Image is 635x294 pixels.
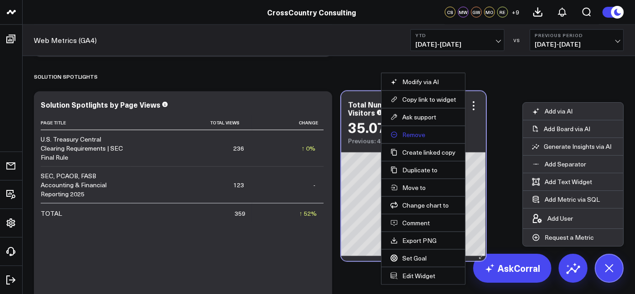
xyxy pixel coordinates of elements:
[535,33,619,38] b: Previous Period
[415,33,499,38] b: YTD
[390,95,456,104] button: Copy link to widget
[530,29,624,51] button: Previous Period[DATE]-[DATE]
[390,131,456,139] button: Remove
[348,138,479,145] div: Previous: 45.8K
[41,100,160,109] div: Solution Spotlights by Page Views
[390,219,456,227] button: Comment
[131,115,252,130] th: Total Views
[497,7,508,18] div: RE
[544,125,590,133] p: Add Board via AI
[268,7,357,17] a: CrossCountry Consulting
[34,66,98,87] div: Solution Spotlights
[410,29,504,51] button: YTD[DATE]-[DATE]
[390,237,456,245] a: Export PNG
[390,113,456,121] button: Ask support
[252,115,324,130] th: Change
[547,214,573,223] p: Add User
[523,138,623,155] button: Generate Insights via AI
[523,156,595,173] button: Add Separator
[415,41,499,48] span: [DATE] - [DATE]
[458,7,469,18] div: MW
[523,191,609,208] button: Add Metric via SQL
[545,107,573,115] p: Add via AI
[390,184,456,192] button: Move to
[445,7,456,18] div: CS
[390,201,456,209] button: Change chart to
[390,272,456,280] button: Edit Widget
[41,171,123,199] div: SEC, PCAOB, FASB Accounting & Financial Reporting 2025
[523,209,582,228] button: Add User
[41,209,62,218] div: TOTAL
[299,209,317,218] div: ↑ 52%
[235,209,245,218] div: 359
[390,148,456,156] button: Create linked copy
[535,41,619,48] span: [DATE] - [DATE]
[301,144,315,153] div: ↑ 0%
[41,135,123,162] div: U.S. Treasury Central Clearing Requirements | SEC Final Rule
[390,166,456,174] button: Duplicate to
[545,233,594,242] p: Request a Metric
[523,103,582,120] button: Add via AI
[523,120,623,138] button: Add Board via AI
[512,9,520,15] span: + 9
[523,173,601,190] button: Add Text Widget
[544,142,611,151] p: Generate Insights via AI
[510,7,521,18] button: +9
[390,78,456,86] button: Modify via AI
[313,180,315,190] div: -
[545,160,586,168] p: Add Separator
[390,254,456,262] a: Set Goal
[473,254,551,283] a: AskCorral
[509,38,525,43] div: VS
[484,7,495,18] div: MO
[233,180,244,190] div: 123
[348,100,405,118] div: Total Number of Visitors
[348,119,396,135] div: 35.07K
[34,35,97,45] a: Web Metrics (GA4)
[233,144,244,153] div: 236
[523,229,603,246] button: Request a Metric
[471,7,482,18] div: GW
[41,115,131,130] th: Page Title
